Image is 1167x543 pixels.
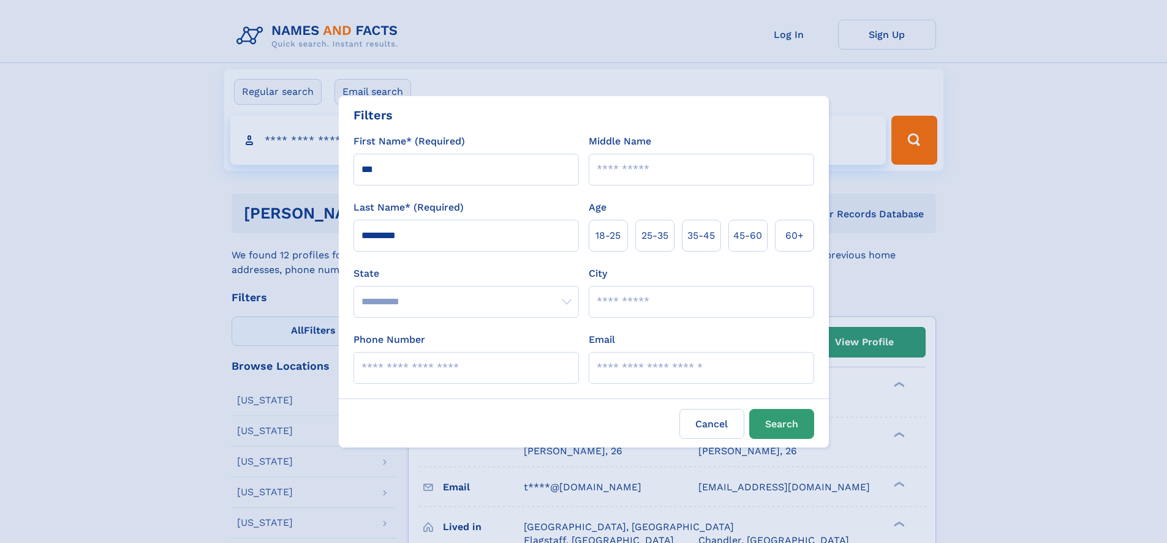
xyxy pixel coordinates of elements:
[353,332,425,347] label: Phone Number
[749,409,814,439] button: Search
[641,228,668,243] span: 25‑35
[595,228,621,243] span: 18‑25
[687,228,715,243] span: 35‑45
[353,134,465,149] label: First Name* (Required)
[589,266,607,281] label: City
[353,106,393,124] div: Filters
[733,228,762,243] span: 45‑60
[589,332,615,347] label: Email
[589,200,606,215] label: Age
[785,228,804,243] span: 60+
[589,134,651,149] label: Middle Name
[353,266,579,281] label: State
[679,409,744,439] label: Cancel
[353,200,464,215] label: Last Name* (Required)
